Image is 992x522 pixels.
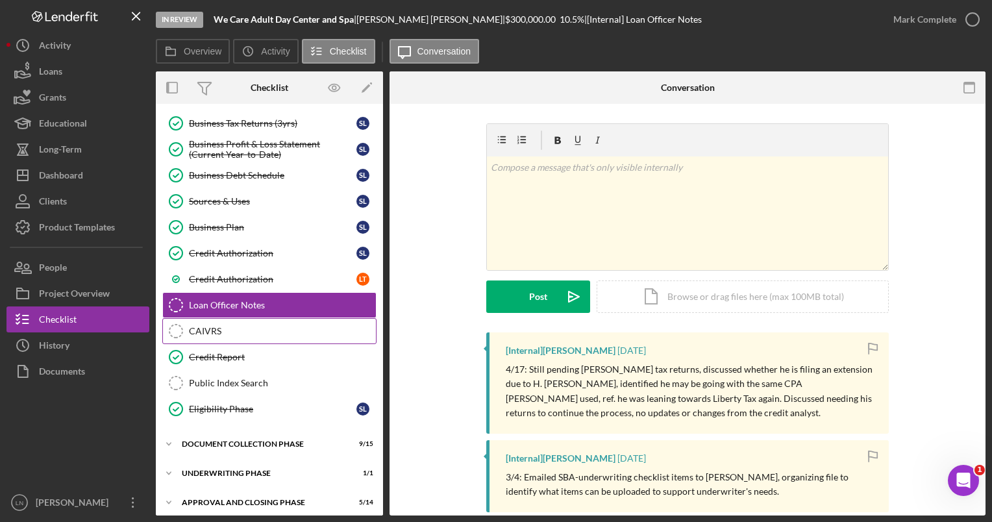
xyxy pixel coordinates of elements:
div: S L [356,247,369,260]
a: Business PlanSL [162,214,377,240]
button: Dashboard [6,162,149,188]
button: Post [486,280,590,313]
div: Business Plan [189,222,356,232]
div: $300,000.00 [505,14,560,25]
button: Mark Complete [880,6,986,32]
div: Mark Complete [893,6,956,32]
div: Credit Authorization [189,274,356,284]
a: Project Overview [6,280,149,306]
p: 3/4: Emailed SBA-underwriting checklist items to [PERSON_NAME], organizing file to identify what ... [506,470,876,499]
div: Checklist [39,306,77,336]
label: Overview [184,46,221,56]
span: 1 [974,465,985,475]
button: Activity [233,39,298,64]
div: S L [356,143,369,156]
button: Long-Term [6,136,149,162]
a: Business Tax Returns (3yrs)SL [162,110,377,136]
button: People [6,255,149,280]
div: Grants [39,84,66,114]
div: Dashboard [39,162,83,192]
button: History [6,332,149,358]
a: Credit Report [162,344,377,370]
div: Educational [39,110,87,140]
div: History [39,332,69,362]
div: Conversation [661,82,715,93]
p: 4/17: Still pending [PERSON_NAME] tax returns, discussed whether he is filing an extension due to... [506,362,876,421]
text: LN [16,499,23,506]
div: S L [356,195,369,208]
div: | [214,14,356,25]
a: Business Debt ScheduleSL [162,162,377,188]
a: Credit AuthorizationLT [162,266,377,292]
button: Conversation [390,39,480,64]
button: Overview [156,39,230,64]
label: Conversation [417,46,471,56]
a: Loan Officer Notes [162,292,377,318]
button: Checklist [6,306,149,332]
div: Long-Term [39,136,82,166]
button: Checklist [302,39,375,64]
div: Documents [39,358,85,388]
div: S L [356,169,369,182]
button: Grants [6,84,149,110]
div: Activity [39,32,71,62]
div: Loans [39,58,62,88]
div: Post [529,280,547,313]
div: Loan Officer Notes [189,300,376,310]
div: 1 / 1 [350,469,373,477]
div: Document Collection Phase [182,440,341,448]
a: Business Profit & Loss Statement (Current Year-to-Date)SL [162,136,377,162]
label: Checklist [330,46,367,56]
label: Activity [261,46,290,56]
button: Product Templates [6,214,149,240]
div: Business Debt Schedule [189,170,356,180]
div: S L [356,221,369,234]
div: L T [356,273,369,286]
button: Clients [6,188,149,214]
div: Underwriting Phase [182,469,341,477]
a: Public Index Search [162,370,377,396]
div: Eligibility Phase [189,404,356,414]
div: 5 / 14 [350,499,373,506]
div: 10.5 % [560,14,584,25]
a: Sources & UsesSL [162,188,377,214]
div: Public Index Search [189,378,376,388]
div: S L [356,403,369,416]
div: [Internal] [PERSON_NAME] [506,345,615,356]
a: CAIVRS [162,318,377,344]
div: Credit Authorization [189,248,356,258]
button: Educational [6,110,149,136]
div: [Internal] [PERSON_NAME] [506,453,615,464]
div: Approval and Closing Phase [182,499,341,506]
div: 9 / 15 [350,440,373,448]
b: We Care Adult Day Center and Spa [214,14,354,25]
time: 2025-04-17 13:46 [617,345,646,356]
button: Activity [6,32,149,58]
a: Credit AuthorizationSL [162,240,377,266]
div: Business Tax Returns (3yrs) [189,118,356,129]
div: Project Overview [39,280,110,310]
button: Documents [6,358,149,384]
div: Credit Report [189,352,376,362]
button: Loans [6,58,149,84]
div: In Review [156,12,203,28]
div: CAIVRS [189,326,376,336]
div: Checklist [251,82,288,93]
iframe: Intercom live chat [948,465,979,496]
button: LN[PERSON_NAME] [6,490,149,516]
div: Sources & Uses [189,196,356,206]
div: Clients [39,188,67,217]
div: People [39,255,67,284]
a: Eligibility PhaseSL [162,396,377,422]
